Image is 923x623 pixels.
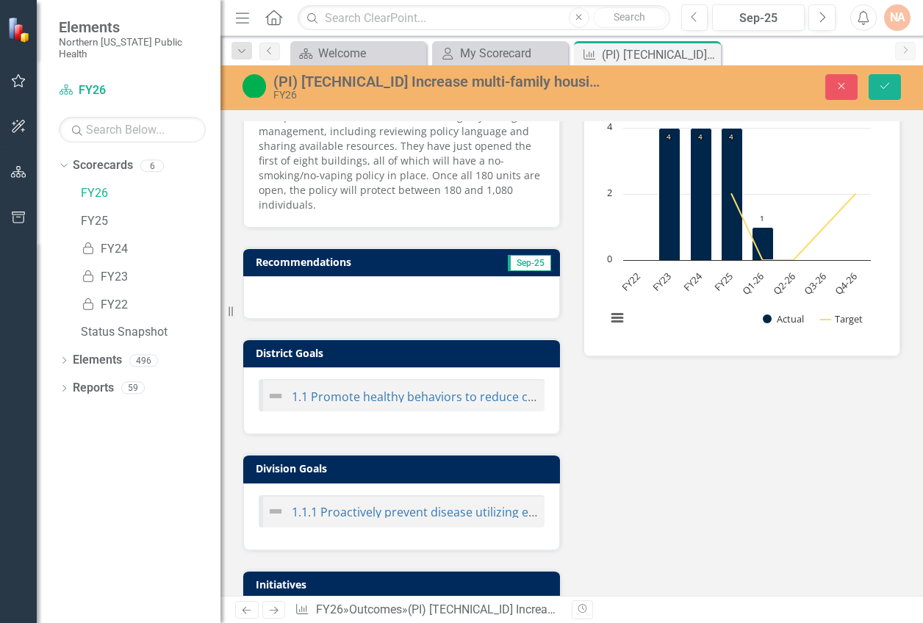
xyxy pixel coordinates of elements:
a: FY26 [59,82,206,99]
img: Not Defined [267,503,284,520]
div: 496 [129,354,158,367]
text: 4 [698,132,703,142]
a: FY26 [81,185,220,202]
a: FY25 [81,213,220,230]
img: Not Defined [267,387,284,405]
button: NA [884,4,911,31]
text: Actual [777,312,804,325]
div: (PI) [TECHNICAL_ID] Increase multi-family housing properties that have smoke free policies by at ... [273,73,601,90]
button: Sep-25 [712,4,805,31]
h3: District Goals [256,347,553,359]
button: Search [593,7,667,28]
span: Elements [59,18,206,36]
text: Q1-26 [739,270,766,297]
text: 4 [667,132,671,142]
p: Staff provided technical assistance to Sage by Vintage management, including reviewing policy lan... [259,109,545,212]
span: Sep-25 [508,255,551,271]
a: My Scorecard [436,44,564,62]
small: Northern [US_STATE] Public Health [59,36,206,60]
span: Search [614,11,645,23]
svg: Interactive chart [599,120,878,341]
a: FY26 [316,602,343,616]
div: 6 [140,159,164,172]
div: Chart. Highcharts interactive chart. [599,120,885,341]
img: On Target [243,74,266,98]
text: Target [835,312,863,325]
h3: Initiatives [256,579,553,590]
a: FY24 [81,241,220,258]
a: Outcomes [349,602,402,616]
h3: Division Goals [256,463,553,474]
img: ClearPoint Strategy [7,15,35,43]
text: 1 [760,213,764,223]
button: Show Actual [763,313,804,325]
div: » » [295,602,561,619]
path: Q1-26, 1. Actual. [753,227,774,260]
text: FY22 [619,270,643,294]
text: Q3-26 [801,270,828,297]
path: FY25, 4. Actual. [722,128,743,260]
a: 1.1 Promote healthy behaviors to reduce chronic disease and injury. [292,389,670,405]
a: Welcome [294,44,423,62]
div: Welcome [318,44,423,62]
text: 4 [607,120,613,133]
text: Q4-26 [832,270,859,297]
h3: Recommendations [256,256,458,267]
div: (PI) [TECHNICAL_ID] Increase multi-family housing properties that have smoke free policies by at ... [602,46,717,64]
button: Show Target [820,313,863,325]
path: FY24, 4. Actual. [691,128,712,260]
text: Q2-26 [770,270,797,297]
text: 4 [729,132,733,142]
div: Sep-25 [717,10,800,27]
div: 59 [121,382,145,395]
input: Search ClearPoint... [298,5,669,31]
div: My Scorecard [460,44,564,62]
path: FY23, 4. Actual. [659,128,680,260]
a: Reports [73,380,114,397]
a: Scorecards [73,157,133,174]
text: 2 [607,186,612,199]
a: FY23 [81,269,220,286]
text: FY23 [650,270,674,294]
button: View chart menu, Chart [607,308,628,328]
a: Elements [73,352,122,369]
text: FY25 [712,270,736,294]
text: FY24 [680,269,705,293]
text: 0 [607,252,612,265]
div: FY26 [273,90,601,101]
a: FY22 [81,297,220,314]
a: Status Snapshot [81,324,220,341]
input: Search Below... [59,117,206,143]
